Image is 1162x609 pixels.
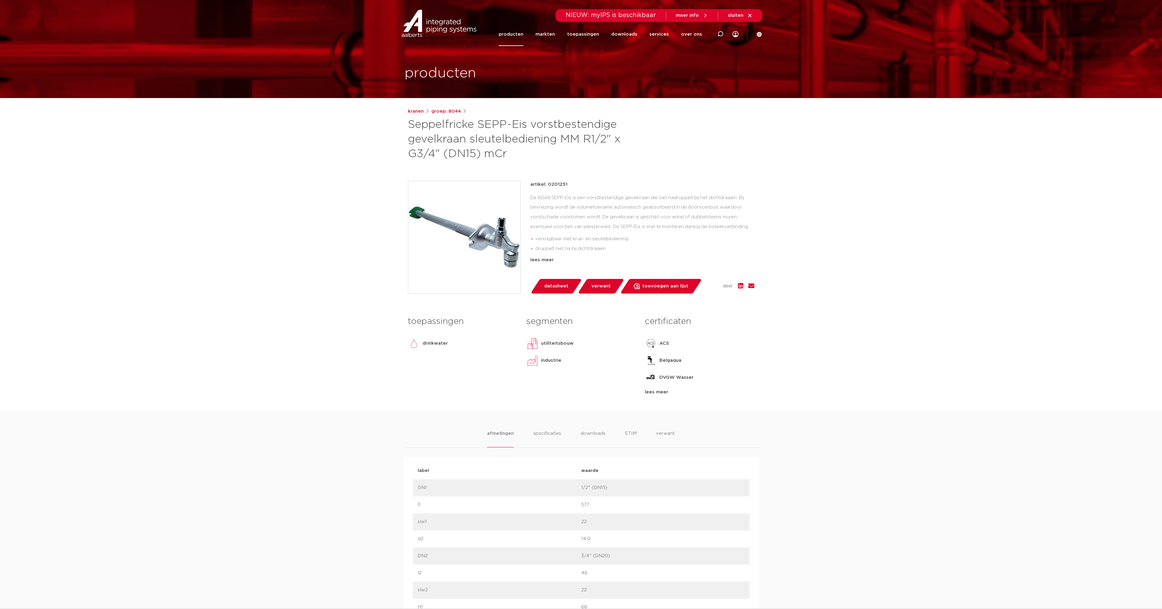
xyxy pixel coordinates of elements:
[535,244,754,254] li: druppelt niet na bij dichtdraaien
[418,467,581,474] p: label
[611,23,637,46] a: downloads
[431,108,461,115] a: groep: 8044
[530,193,754,254] div: De 8044 SEPP-Eis is een vorstbestendige gevelkraan die niet nadruppelt bij het dichtdraaien. Bij ...
[535,23,555,46] a: markten
[581,535,745,543] p: 14,0
[418,501,581,509] p: l1
[418,518,581,526] p: slw1
[728,13,753,18] a: sluiten
[567,23,599,46] a: toepassingen
[530,279,582,294] a: datasheet
[659,357,681,364] p: Belgaqua
[625,430,637,447] li: ETIM
[659,340,669,347] p: ACS
[676,13,699,18] span: meer info
[526,337,539,350] img: utiliteitsbouw
[487,430,514,447] li: afmetingen
[405,64,476,83] h1: producten
[645,337,657,350] img: ACS
[581,484,745,491] p: 1/2" (DN15)
[541,340,574,347] p: utiliteitsbouw
[535,254,754,263] li: eenvoudige en snelle montage dankzij insteekverbinding
[530,256,754,264] div: lees meer
[533,430,561,447] li: specificaties
[408,181,520,293] img: Product Image for Seppelfricke SEPP-Eis vorstbestendige gevelkraan sleutelbediening MM R1/2" x G3...
[418,552,581,560] p: DN2
[649,23,669,46] a: services
[526,354,539,367] img: industrie
[418,569,581,577] p: l2
[581,467,745,474] p: waarde
[541,357,561,364] p: industrie
[408,315,517,328] h3: toepassingen
[592,281,611,291] span: verwant
[645,371,657,384] img: DVGW Wasser
[423,340,448,347] p: drinkwater
[645,389,754,396] div: lees meer
[544,281,568,291] span: datasheet
[499,23,523,46] a: producten
[676,13,708,18] a: meer info
[530,181,567,188] p: artikel: 0201251
[418,586,581,594] p: slw2
[645,315,754,328] h3: certificaten
[656,430,675,447] li: verwant
[418,484,581,491] p: DN1
[408,108,424,115] a: kranen
[581,518,745,526] p: 22
[581,430,606,447] li: downloads
[535,234,754,244] li: verkrijgbaar met kruk- en sleutelbediening.
[581,586,745,594] p: 22
[581,569,745,577] p: 46
[408,337,420,350] img: drinkwater
[728,13,743,18] span: sluiten
[642,281,688,291] span: toevoegen aan lijst
[681,23,702,46] a: over ons
[645,354,657,367] img: Belgaqua
[418,535,581,543] p: d2
[659,374,693,381] p: DVGW Wasser
[581,552,745,560] p: 3/4" (DN20)
[408,118,637,161] h1: Seppelfricke SEPP-Eis vorstbestendige gevelkraan sleutelbediening MM R1/2" x G3/4" (DN15) mCr
[566,12,656,18] span: NIEUW: myIPS is beschikbaar
[723,283,733,290] span: deel:
[577,279,624,294] a: verwant
[526,315,636,328] h3: segmenten
[581,501,745,509] p: 577
[499,23,702,46] nav: Menu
